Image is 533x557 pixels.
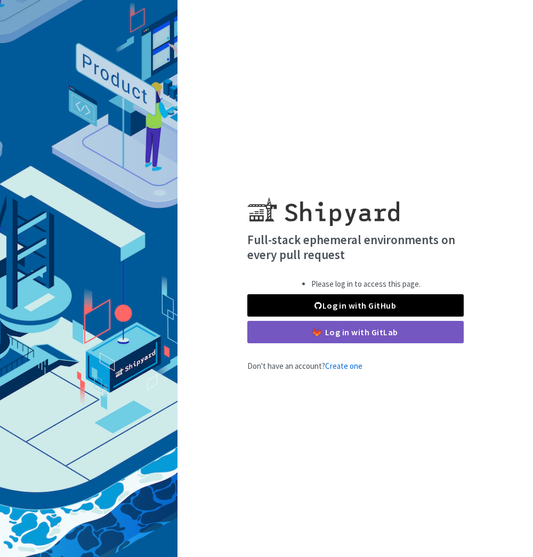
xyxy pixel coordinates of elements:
li: Please log in to access this page. [311,278,421,290]
a: Log in with GitLab [247,321,464,343]
img: Shipyard logo [247,184,399,226]
a: Create one [325,361,362,371]
span: Don't have an account? [247,361,362,371]
img: gitlab-color.svg [313,328,321,336]
a: Log in with GitHub [247,294,464,317]
h4: Full-stack ephemeral environments on every pull request [247,232,464,262]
